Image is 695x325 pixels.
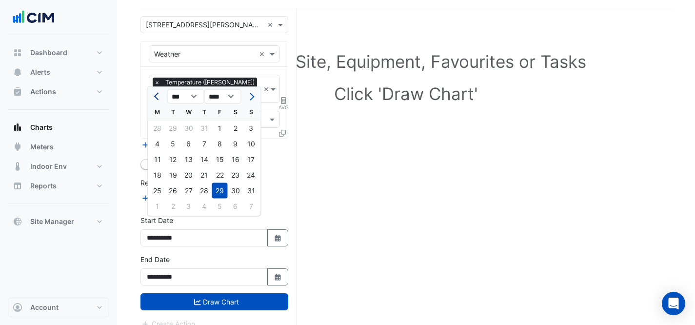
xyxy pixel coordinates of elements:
[140,254,170,264] label: End Date
[140,139,199,150] button: Add Equipment
[165,121,181,136] div: Tuesday, July 29, 2025
[212,136,228,152] div: 8
[243,152,259,167] div: 17
[197,183,212,199] div: 28
[8,212,109,231] button: Site Manager
[279,96,288,104] span: Choose Function
[278,103,288,111] span: AVG
[181,183,197,199] div: 27
[243,121,259,136] div: Sunday, August 3, 2025
[228,121,243,136] div: Saturday, August 2, 2025
[212,104,228,120] div: F
[150,183,165,199] div: 25
[197,199,212,214] div: Thursday, September 4, 2025
[228,199,243,214] div: 6
[13,142,22,152] app-icon: Meters
[30,217,74,226] span: Site Manager
[212,183,228,199] div: 29
[243,121,259,136] div: 3
[153,78,161,87] span: ×
[30,142,54,152] span: Meters
[165,152,181,167] div: 12
[30,122,53,132] span: Charts
[13,67,22,77] app-icon: Alerts
[197,121,212,136] div: Thursday, July 31, 2025
[140,215,173,225] label: Start Date
[212,199,228,214] div: Friday, September 5, 2025
[140,293,288,310] button: Draw Chart
[197,121,212,136] div: 31
[152,89,163,104] button: Previous month
[150,199,165,214] div: 1
[181,199,197,214] div: Wednesday, September 3, 2025
[212,152,228,167] div: Friday, August 15, 2025
[197,152,212,167] div: 14
[30,162,67,171] span: Indoor Env
[197,167,212,183] div: 21
[197,183,212,199] div: Thursday, August 28, 2025
[162,83,650,104] h1: Click 'Draw Chart'
[212,183,228,199] div: Friday, August 29, 2025
[13,217,22,226] app-icon: Site Manager
[228,183,243,199] div: Saturday, August 30, 2025
[181,183,197,199] div: Wednesday, August 27, 2025
[243,183,259,199] div: Sunday, August 31, 2025
[263,84,270,94] span: Clear
[165,167,181,183] div: Tuesday, August 19, 2025
[243,199,259,214] div: Sunday, September 7, 2025
[274,234,282,242] fa-icon: Select Date
[228,167,243,183] div: Saturday, August 23, 2025
[228,152,243,167] div: Saturday, August 16, 2025
[150,167,165,183] div: 18
[181,121,197,136] div: 30
[140,178,192,188] label: Reference Lines
[243,152,259,167] div: Sunday, August 17, 2025
[212,152,228,167] div: 15
[197,167,212,183] div: Thursday, August 21, 2025
[243,136,259,152] div: Sunday, August 10, 2025
[13,87,22,97] app-icon: Actions
[140,192,213,203] button: Add Reference Line
[165,183,181,199] div: 26
[13,162,22,171] app-icon: Indoor Env
[30,48,67,58] span: Dashboard
[181,167,197,183] div: Wednesday, August 20, 2025
[228,136,243,152] div: 9
[228,152,243,167] div: 16
[662,292,685,315] div: Open Intercom Messenger
[274,273,282,281] fa-icon: Select Date
[8,176,109,196] button: Reports
[165,199,181,214] div: 2
[204,89,241,104] select: Select year
[13,48,22,58] app-icon: Dashboard
[197,104,212,120] div: T
[150,152,165,167] div: Monday, August 11, 2025
[165,136,181,152] div: Tuesday, August 5, 2025
[212,167,228,183] div: Friday, August 22, 2025
[181,152,197,167] div: Wednesday, August 13, 2025
[181,121,197,136] div: Wednesday, July 30, 2025
[30,303,59,312] span: Account
[150,199,165,214] div: Monday, September 1, 2025
[181,152,197,167] div: 13
[181,136,197,152] div: Wednesday, August 6, 2025
[165,199,181,214] div: Tuesday, September 2, 2025
[197,199,212,214] div: 4
[181,104,197,120] div: W
[197,152,212,167] div: Thursday, August 14, 2025
[30,67,50,77] span: Alerts
[228,199,243,214] div: Saturday, September 6, 2025
[150,152,165,167] div: 11
[267,20,276,30] span: Clear
[165,104,181,120] div: T
[228,104,243,120] div: S
[13,122,22,132] app-icon: Charts
[245,89,257,104] button: Next month
[30,87,56,97] span: Actions
[150,104,165,120] div: M
[12,8,56,27] img: Company Logo
[212,199,228,214] div: 5
[243,136,259,152] div: 10
[8,62,109,82] button: Alerts
[167,89,204,104] select: Select month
